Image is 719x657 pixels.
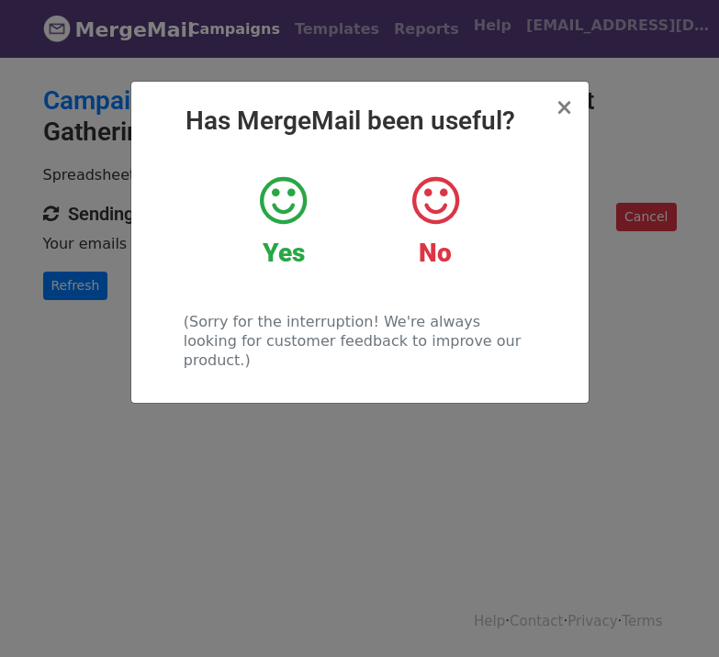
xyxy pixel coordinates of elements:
a: No [373,173,497,269]
span: × [555,95,573,120]
button: Close [555,96,573,118]
strong: Yes [263,238,305,268]
p: (Sorry for the interruption! We're always looking for customer feedback to improve our product.) [184,312,535,370]
strong: No [419,238,452,268]
a: Yes [221,173,345,269]
iframe: Chat Widget [627,569,719,657]
h2: Has MergeMail been useful? [146,106,574,137]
